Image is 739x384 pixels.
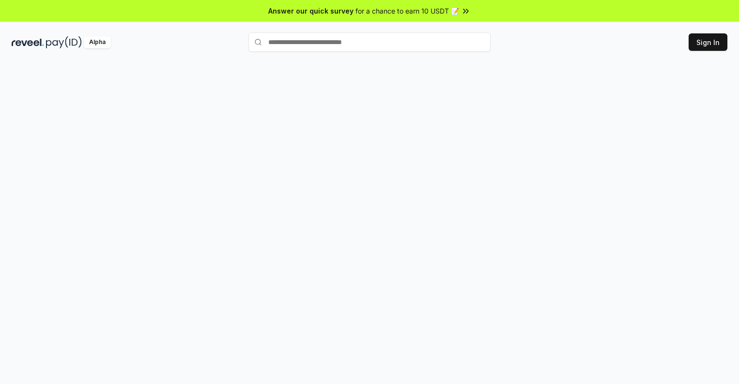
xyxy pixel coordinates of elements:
[12,36,44,48] img: reveel_dark
[268,6,354,16] span: Answer our quick survey
[46,36,82,48] img: pay_id
[355,6,459,16] span: for a chance to earn 10 USDT 📝
[689,33,727,51] button: Sign In
[84,36,111,48] div: Alpha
